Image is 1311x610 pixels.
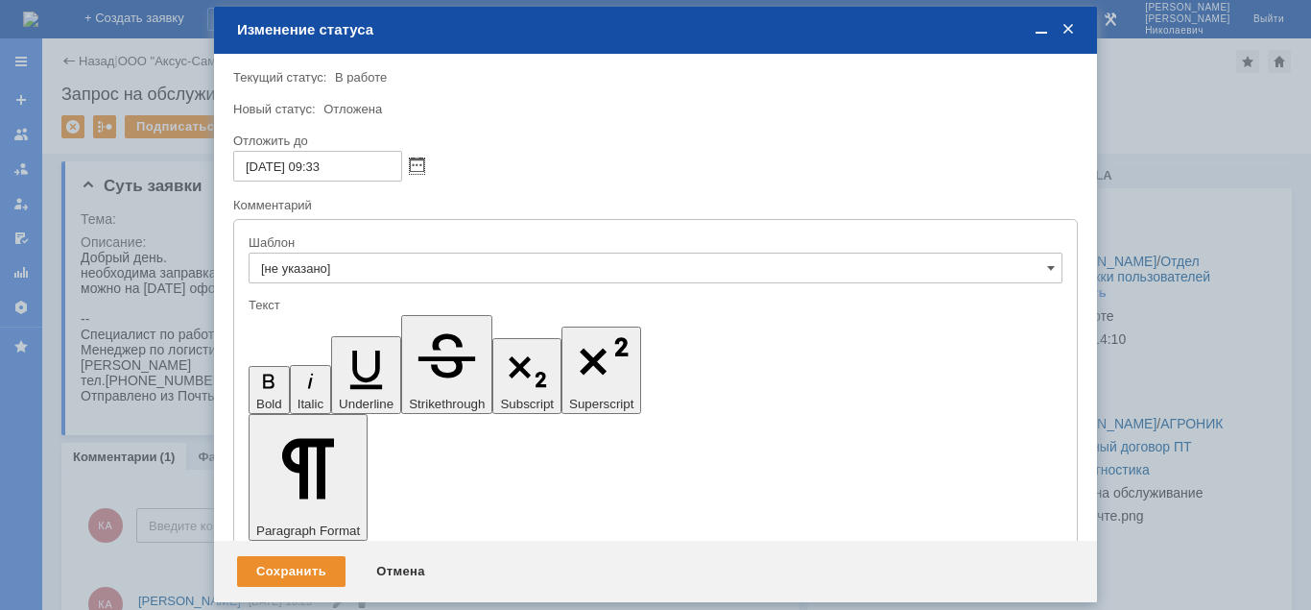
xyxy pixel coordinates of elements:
[233,134,1074,147] div: Отложить до
[500,397,554,411] span: Subscript
[1059,21,1078,38] span: Закрыть
[237,21,1078,38] div: Изменение статуса
[256,397,282,411] span: Bold
[323,102,382,116] span: Отложена
[401,315,492,414] button: Strikethrough
[331,336,401,414] button: Underline
[409,397,485,411] span: Strikethrough
[249,366,290,415] button: Bold
[569,397,633,411] span: Superscript
[25,123,146,138] span: [PHONE_NUMBER]
[1032,21,1051,38] span: Свернуть (Ctrl + M)
[249,299,1059,311] div: Текст
[339,397,393,411] span: Underline
[298,397,323,411] span: Italic
[492,338,561,415] button: Subscript
[249,414,368,541] button: Paragraph Format
[233,70,326,85] label: Текущий статус:
[335,70,387,85] span: В работе
[249,236,1059,249] div: Шаблон
[256,524,360,538] span: Paragraph Format
[233,102,316,116] label: Новый статус:
[233,197,1074,215] div: Комментарий
[290,365,331,414] button: Italic
[561,327,641,414] button: Superscript
[136,138,244,154] a: [DOMAIN_NAME]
